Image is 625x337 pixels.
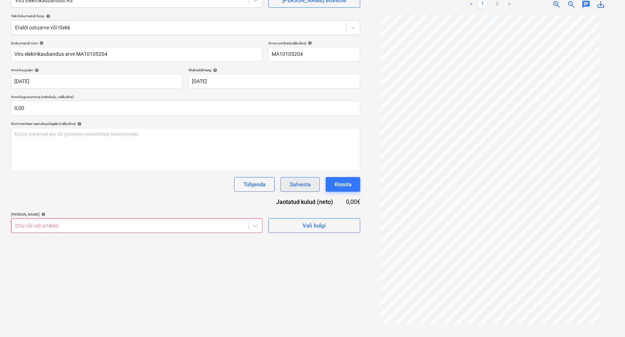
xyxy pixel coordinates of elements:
div: Vali hulgi [303,221,326,230]
span: help [40,212,46,216]
input: Arve kogusumma (netokulu, valikuline) [11,101,360,115]
p: Arve kogusumma (netokulu, valikuline) [11,94,360,101]
span: help [33,68,39,72]
div: 0,00€ [345,198,360,206]
div: Maksetähtaeg [189,68,360,72]
div: Arve number (valikuline) [268,41,360,46]
div: [PERSON_NAME] [11,212,262,217]
span: help [38,41,44,45]
input: Arve kuupäeva pole määratud. [11,74,183,89]
button: Vali hulgi [268,218,360,233]
button: Kinnita [326,177,360,192]
span: help [44,14,50,18]
input: Arve number [268,47,360,62]
div: Dokumendi nimi [11,41,262,46]
div: Kinnita [335,180,351,189]
button: Salvesta [281,177,320,192]
span: help [306,41,312,45]
div: Salvesta [290,180,311,189]
input: Tähtaega pole määratud [189,74,360,89]
div: Tühjenda [243,180,265,189]
div: Jaotatud kulud (neto) [265,198,345,206]
div: Kommentaar raamatupidajale (valikuline) [11,121,360,126]
button: Tühjenda [234,177,275,192]
span: help [211,68,217,72]
span: help [76,122,82,126]
div: Arve kuupäev [11,68,183,72]
input: Dokumendi nimi [11,47,262,62]
div: Vali dokumendi tüüp [11,14,360,18]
